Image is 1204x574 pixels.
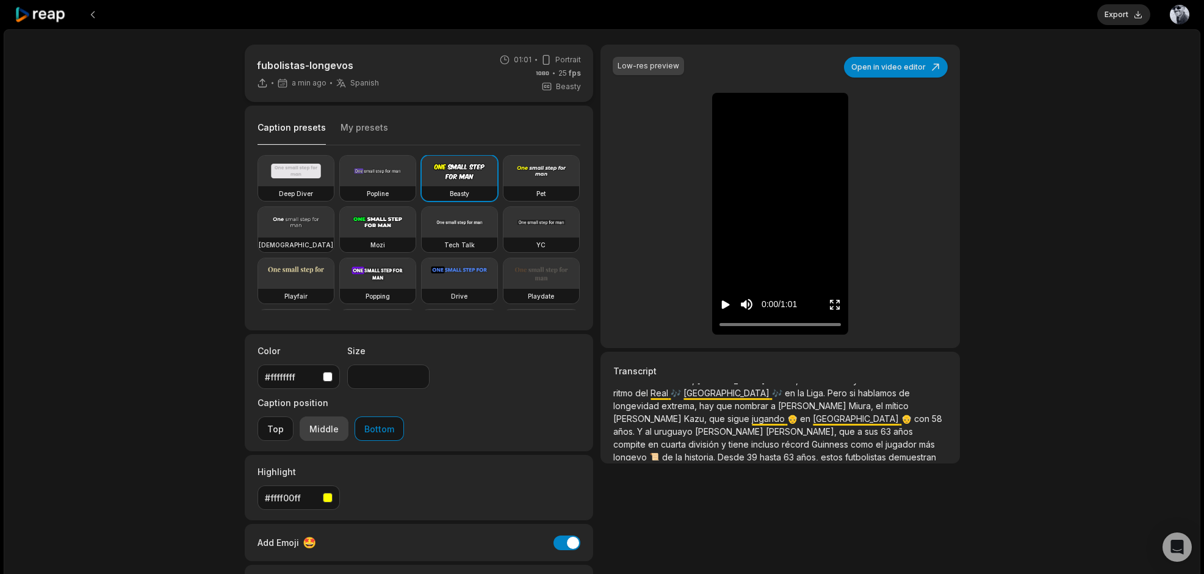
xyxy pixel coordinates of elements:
[762,298,797,311] div: 0:00 / 1:01
[558,68,581,79] span: 25
[662,452,676,462] span: de
[899,388,910,398] span: de
[719,293,732,316] button: Play video
[718,452,747,462] span: Desde
[613,401,661,411] span: longevidad
[893,426,913,437] span: años
[258,536,299,549] span: Add Emoji
[258,365,340,389] button: #ffffffff
[258,485,340,510] button: #ffff00ff
[257,58,379,73] p: fubolistas-longevos
[685,452,718,462] span: historia.
[858,388,899,398] span: hablamos
[569,68,581,78] span: fps
[367,189,389,198] h3: Popline
[865,426,881,437] span: sus
[729,439,751,449] span: tiene
[536,189,546,198] h3: Pet
[796,452,821,462] span: años,
[827,388,849,398] span: Pero
[699,401,716,411] span: hay
[366,291,390,301] h3: Popping
[849,401,876,411] span: Miura,
[514,54,532,65] span: 01:01
[813,413,901,424] span: [GEOGRAPHIC_DATA]
[258,122,326,145] button: Caption presets
[821,452,845,462] span: estos
[444,240,475,250] h3: Tech Talk
[618,60,679,71] div: Low-res preview
[752,413,787,424] span: jugando
[613,426,637,437] span: años.
[613,383,946,460] p: ⚽ 🧱 👏 🎶 🎶 👴 👴 📜 ❤️ ❤️
[721,439,729,449] span: y
[347,344,430,357] label: Size
[661,401,699,411] span: extrema,
[885,401,909,411] span: mítico
[259,240,333,250] h3: [DEMOGRAPHIC_DATA]
[876,401,885,411] span: el
[265,371,318,383] div: #ffffffff
[782,439,812,449] span: récord
[760,452,784,462] span: hasta
[885,439,919,449] span: jugador
[676,452,685,462] span: la
[279,189,313,198] h3: Deep Diver
[751,439,782,449] span: incluso
[651,388,671,398] span: Real
[613,452,649,462] span: longevo
[851,439,876,449] span: como
[265,492,318,504] div: #ffff00ff
[556,81,581,92] span: Beasty
[613,439,648,449] span: compite
[528,291,554,301] h3: Playdate
[613,365,946,377] h3: Transcript
[932,413,942,424] span: 58
[536,240,546,250] h3: YC
[919,439,935,449] span: más
[355,416,404,441] button: Bottom
[857,426,865,437] span: a
[688,439,721,449] span: división
[798,388,807,398] span: la
[771,401,778,411] span: a
[654,426,695,437] span: uruguayo
[845,452,889,462] span: futbolistas
[739,297,754,312] button: Mute sound
[684,413,709,424] span: Kazu,
[451,291,467,301] h3: Drive
[766,426,839,437] span: [PERSON_NAME],
[258,344,340,357] label: Color
[555,54,581,65] span: Portrait
[914,413,932,424] span: con
[716,401,735,411] span: que
[635,388,651,398] span: del
[844,57,948,78] button: Open in video editor
[876,439,885,449] span: el
[839,426,857,437] span: que
[648,439,661,449] span: en
[695,426,766,437] span: [PERSON_NAME]
[709,413,727,424] span: que
[258,465,340,478] label: Highlight
[450,189,469,198] h3: Beasty
[350,78,379,88] span: Spanish
[727,413,752,424] span: sigue
[258,396,404,409] label: Caption position
[683,388,772,398] span: [GEOGRAPHIC_DATA]
[613,413,684,424] span: [PERSON_NAME]
[778,401,849,411] span: [PERSON_NAME]
[829,293,841,316] button: Enter Fullscreen
[889,452,936,462] span: demuestran
[613,388,635,398] span: ritmo
[292,78,326,88] span: a min ago
[849,388,858,398] span: si
[303,534,316,551] span: 🤩
[258,416,294,441] button: Top
[645,426,654,437] span: al
[785,388,798,398] span: en
[341,122,388,145] button: My presets
[807,388,827,398] span: Liga.
[370,240,385,250] h3: Mozi
[784,452,796,462] span: 63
